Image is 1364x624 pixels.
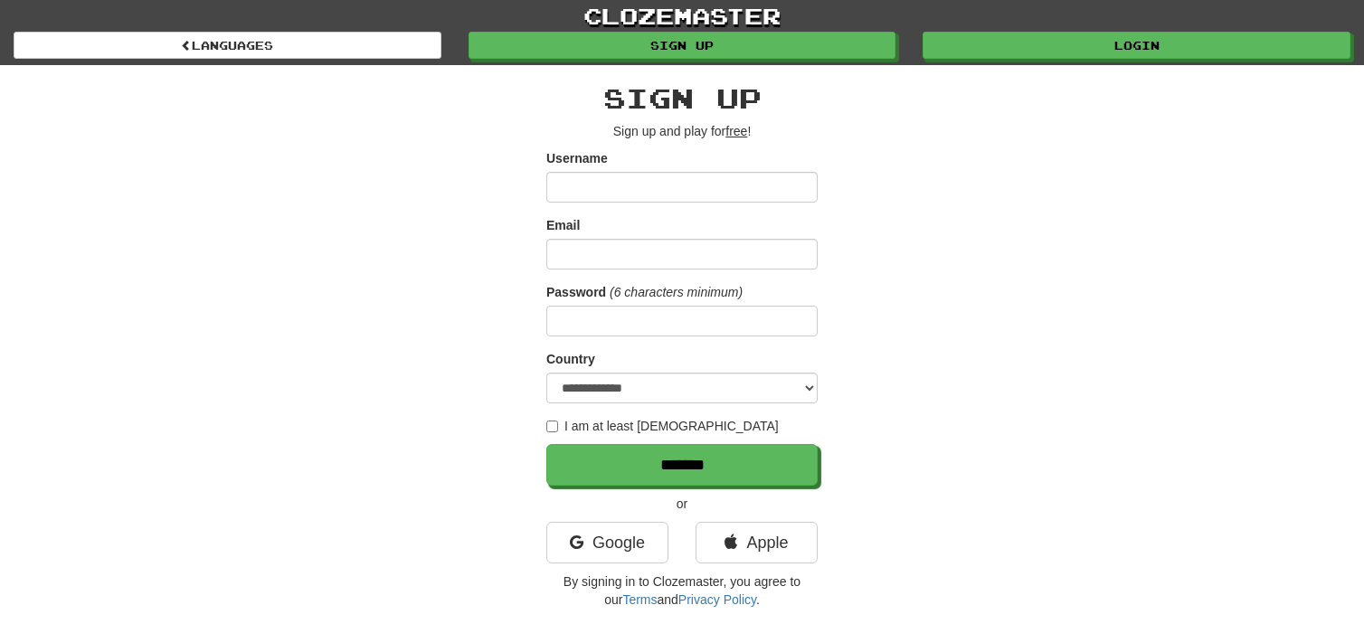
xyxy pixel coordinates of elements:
p: or [546,495,818,513]
a: Privacy Policy [678,592,756,607]
h2: Sign up [546,83,818,113]
p: By signing in to Clozemaster, you agree to our and . [546,572,818,609]
u: free [725,124,747,138]
a: Login [923,32,1350,59]
em: (6 characters minimum) [610,285,743,299]
a: Sign up [469,32,896,59]
label: I am at least [DEMOGRAPHIC_DATA] [546,417,779,435]
a: Terms [622,592,657,607]
a: Languages [14,32,441,59]
a: Google [546,522,668,563]
label: Username [546,149,608,167]
label: Email [546,216,580,234]
p: Sign up and play for ! [546,122,818,140]
label: Country [546,350,595,368]
input: I am at least [DEMOGRAPHIC_DATA] [546,421,558,432]
label: Password [546,283,606,301]
a: Apple [696,522,818,563]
